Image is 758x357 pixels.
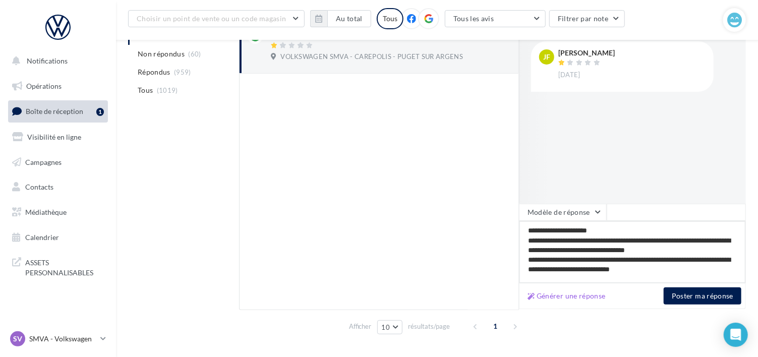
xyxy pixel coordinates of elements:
[549,10,625,27] button: Filtrer par note
[453,14,494,23] span: Tous les avis
[558,71,580,80] span: [DATE]
[138,67,170,77] span: Répondus
[25,183,53,191] span: Contacts
[6,127,110,148] a: Visibilité en ligne
[310,10,371,27] button: Au total
[26,82,62,90] span: Opérations
[377,320,403,334] button: 10
[25,157,62,166] span: Campagnes
[8,329,108,348] a: SV SMVA - Volkswagen
[445,10,546,27] button: Tous les avis
[6,50,106,72] button: Notifications
[377,8,403,29] div: Tous
[137,14,286,23] span: Choisir un point de vente ou un code magasin
[96,108,104,116] div: 1
[138,49,185,59] span: Non répondus
[29,334,96,344] p: SMVA - Volkswagen
[664,287,741,305] button: Poster ma réponse
[25,208,67,216] span: Médiathèque
[408,322,450,331] span: résultats/page
[382,323,390,331] span: 10
[157,86,178,94] span: (1019)
[6,227,110,248] a: Calendrier
[138,85,153,95] span: Tous
[487,318,503,334] span: 1
[6,100,110,122] a: Boîte de réception1
[519,204,607,221] button: Modèle de réponse
[6,76,110,97] a: Opérations
[280,52,463,62] span: VOLKSWAGEN SMVA - CAREPOLIS - PUGET SUR ARGENS
[349,322,372,331] span: Afficher
[27,56,68,65] span: Notifications
[189,50,201,58] span: (60)
[523,290,610,302] button: Générer une réponse
[174,68,191,76] span: (959)
[6,202,110,223] a: Médiathèque
[558,49,615,56] div: [PERSON_NAME]
[724,323,748,347] div: Open Intercom Messenger
[543,52,550,62] span: JF
[25,233,59,242] span: Calendrier
[13,334,22,344] span: SV
[128,10,305,27] button: Choisir un point de vente ou un code magasin
[25,256,104,277] span: ASSETS PERSONNALISABLES
[6,152,110,173] a: Campagnes
[26,107,83,115] span: Boîte de réception
[6,252,110,281] a: ASSETS PERSONNALISABLES
[27,133,81,141] span: Visibilité en ligne
[327,10,371,27] button: Au total
[6,176,110,198] a: Contacts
